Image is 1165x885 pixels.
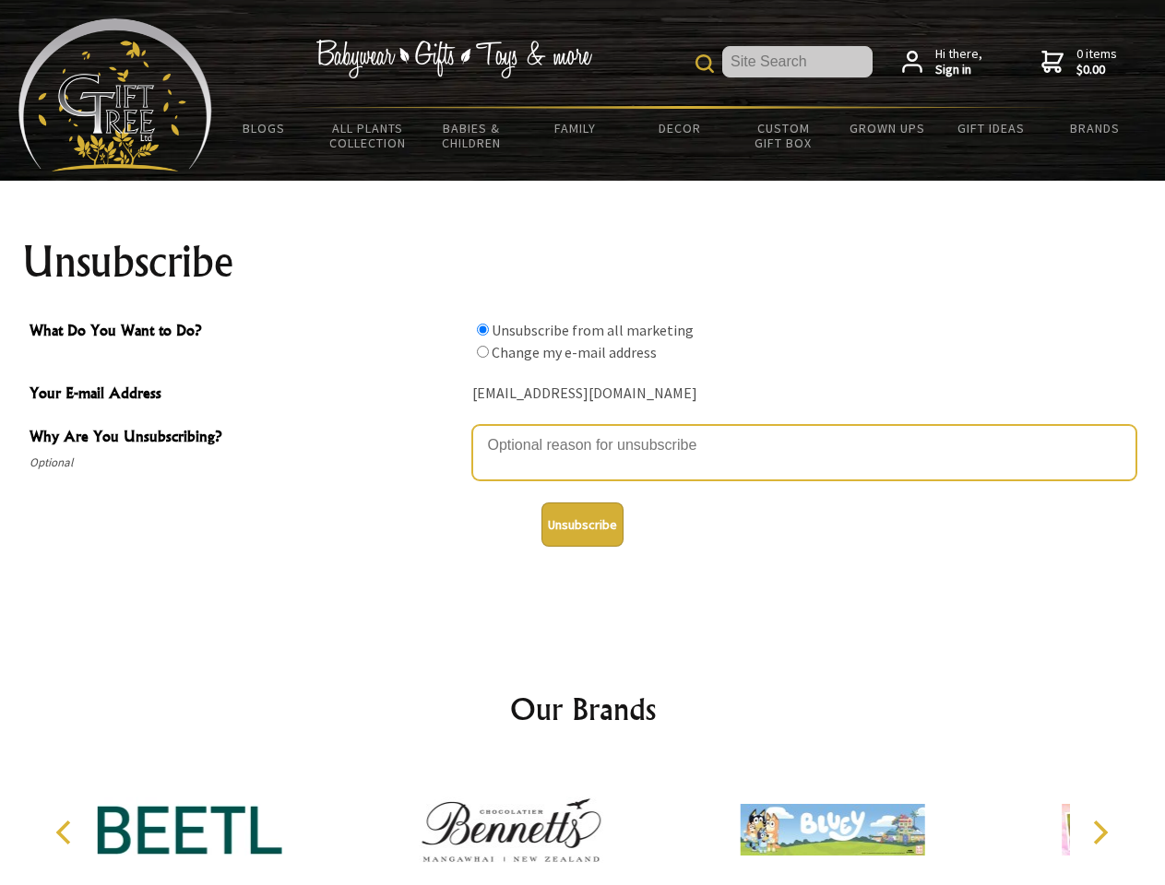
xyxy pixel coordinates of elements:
[22,240,1144,284] h1: Unsubscribe
[722,46,873,77] input: Site Search
[1041,46,1117,78] a: 0 items$0.00
[37,687,1129,731] h2: Our Brands
[695,54,714,73] img: product search
[627,109,731,147] a: Decor
[477,324,489,336] input: What Do You Want to Do?
[492,343,657,361] label: Change my e-mail address
[1076,62,1117,78] strong: $0.00
[18,18,212,171] img: Babyware - Gifts - Toys and more...
[939,109,1043,147] a: Gift Ideas
[30,452,463,474] span: Optional
[492,321,694,339] label: Unsubscribe from all marketing
[46,812,87,853] button: Previous
[902,46,982,78] a: Hi there,Sign in
[1076,45,1117,78] span: 0 items
[477,346,489,358] input: What Do You Want to Do?
[420,109,524,162] a: Babies & Children
[731,109,836,162] a: Custom Gift Box
[524,109,628,147] a: Family
[30,382,463,408] span: Your E-mail Address
[835,109,939,147] a: Grown Ups
[935,46,982,78] span: Hi there,
[1079,812,1120,853] button: Next
[316,109,421,162] a: All Plants Collection
[472,425,1136,480] textarea: Why Are You Unsubscribing?
[541,502,624,547] button: Unsubscribe
[30,319,463,346] span: What Do You Want to Do?
[1043,109,1147,147] a: Brands
[935,62,982,78] strong: Sign in
[315,40,592,78] img: Babywear - Gifts - Toys & more
[472,380,1136,408] div: [EMAIL_ADDRESS][DOMAIN_NAME]
[212,109,316,147] a: BLOGS
[30,425,463,452] span: Why Are You Unsubscribing?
